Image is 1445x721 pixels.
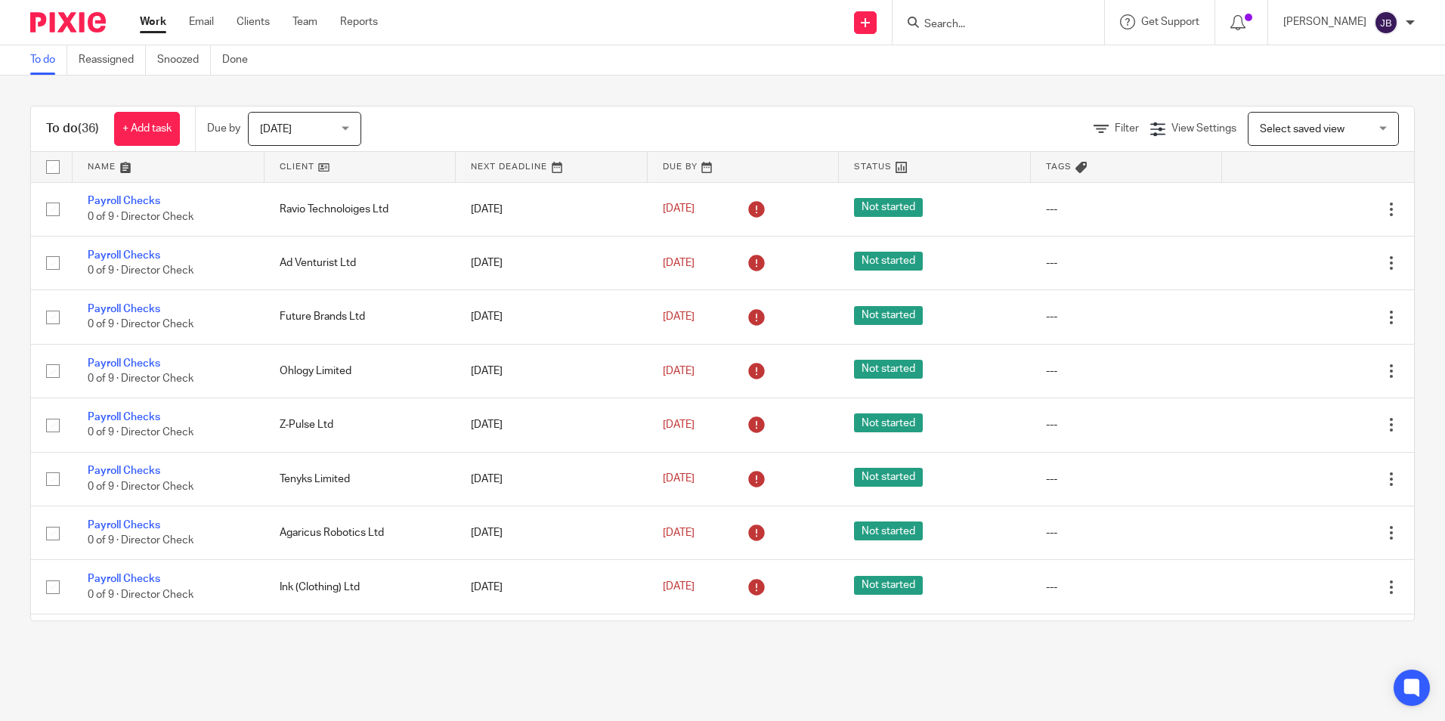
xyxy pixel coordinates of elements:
div: --- [1046,364,1208,379]
span: 0 of 9 · Director Check [88,481,193,492]
span: 0 of 9 · Director Check [88,428,193,438]
a: Done [222,45,259,75]
td: Tenyks Limited [265,452,456,506]
span: [DATE] [663,258,695,268]
td: [DATE] [456,560,648,614]
span: 0 of 9 · Director Check [88,535,193,546]
span: 0 of 9 · Director Check [88,373,193,384]
td: Z-Pulse Ltd [265,398,456,452]
td: Ad Venturist Ltd [265,236,456,289]
a: Work [140,14,166,29]
a: Email [189,14,214,29]
a: Payroll Checks [88,250,160,261]
td: [DATE] [456,236,648,289]
span: [DATE] [663,204,695,215]
span: [DATE] [663,311,695,322]
span: Get Support [1141,17,1199,27]
h1: To do [46,121,99,137]
img: svg%3E [1374,11,1398,35]
a: Team [292,14,317,29]
a: Clients [237,14,270,29]
span: [DATE] [663,366,695,376]
a: Payroll Checks [88,466,160,476]
span: Not started [854,252,923,271]
div: --- [1046,525,1208,540]
div: --- [1046,309,1208,324]
td: [DATE] [456,506,648,560]
td: [DATE] [456,614,648,667]
span: View Settings [1171,123,1236,134]
span: Tags [1046,162,1072,171]
input: Search [923,18,1059,32]
a: Reports [340,14,378,29]
a: Payroll Checks [88,574,160,584]
a: + Add task [114,112,180,146]
div: --- [1046,417,1208,432]
td: [DATE] [456,290,648,344]
span: Not started [854,576,923,595]
span: (36) [78,122,99,135]
div: --- [1046,255,1208,271]
div: --- [1046,202,1208,217]
span: [DATE] [663,528,695,538]
span: [DATE] [260,124,292,135]
div: --- [1046,580,1208,595]
span: Not started [854,360,923,379]
span: [DATE] [663,581,695,592]
td: [DATE] [456,344,648,398]
td: Advanced Machinery Services Limited [265,614,456,667]
td: Ink (Clothing) Ltd [265,560,456,614]
td: [DATE] [456,452,648,506]
a: Payroll Checks [88,358,160,369]
td: [DATE] [456,182,648,236]
a: Payroll Checks [88,304,160,314]
div: --- [1046,472,1208,487]
a: Snoozed [157,45,211,75]
span: Not started [854,468,923,487]
span: Not started [854,198,923,217]
span: 0 of 9 · Director Check [88,589,193,600]
span: 0 of 9 · Director Check [88,320,193,330]
span: Select saved view [1260,124,1344,135]
span: [DATE] [663,474,695,484]
td: Future Brands Ltd [265,290,456,344]
span: Not started [854,521,923,540]
td: [DATE] [456,398,648,452]
span: Not started [854,306,923,325]
td: Ohlogy Limited [265,344,456,398]
td: Agaricus Robotics Ltd [265,506,456,560]
p: Due by [207,121,240,136]
a: Payroll Checks [88,412,160,422]
span: 0 of 9 · Director Check [88,212,193,222]
img: Pixie [30,12,106,32]
p: [PERSON_NAME] [1283,14,1366,29]
span: [DATE] [663,419,695,430]
span: 0 of 9 · Director Check [88,265,193,276]
a: Payroll Checks [88,520,160,531]
a: Reassigned [79,45,146,75]
a: To do [30,45,67,75]
span: Not started [854,413,923,432]
a: Payroll Checks [88,196,160,206]
span: Filter [1115,123,1139,134]
td: Ravio Technoloiges Ltd [265,182,456,236]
